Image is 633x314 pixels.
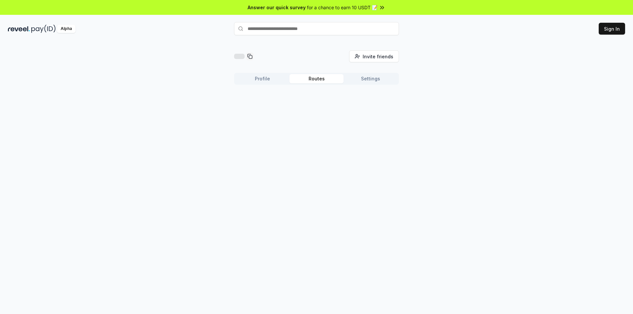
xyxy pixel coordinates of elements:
img: pay_id [31,25,56,33]
button: Routes [289,74,344,83]
button: Sign In [599,23,625,35]
span: Answer our quick survey [248,4,306,11]
button: Settings [344,74,398,83]
img: reveel_dark [8,25,30,33]
button: Profile [235,74,289,83]
div: Alpha [57,25,75,33]
span: for a chance to earn 10 USDT 📝 [307,4,377,11]
button: Invite friends [349,50,399,62]
span: Invite friends [363,53,393,60]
